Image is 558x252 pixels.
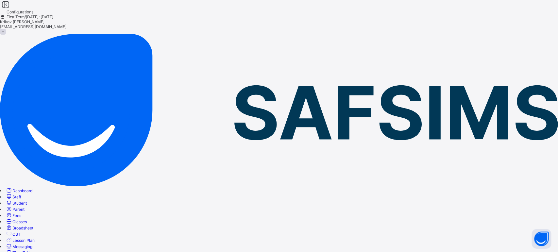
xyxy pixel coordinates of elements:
[6,238,35,243] a: Lesson Plan
[12,238,35,243] span: Lesson Plan
[6,232,21,237] a: CBT
[6,201,27,206] a: Student
[6,207,25,212] a: Parent
[12,244,32,249] span: Messaging
[6,188,32,193] a: Dashboard
[532,229,551,249] button: Open asap
[6,226,33,230] a: Broadsheet
[12,194,21,199] span: Staff
[6,244,32,249] a: Messaging
[6,194,21,199] a: Staff
[12,232,21,237] span: CBT
[6,219,27,224] a: Classes
[7,9,33,14] span: Configurations
[12,219,27,224] span: Classes
[12,201,27,206] span: Student
[6,213,21,218] a: Fees
[12,207,25,212] span: Parent
[12,226,33,230] span: Broadsheet
[12,188,32,193] span: Dashboard
[12,213,21,218] span: Fees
